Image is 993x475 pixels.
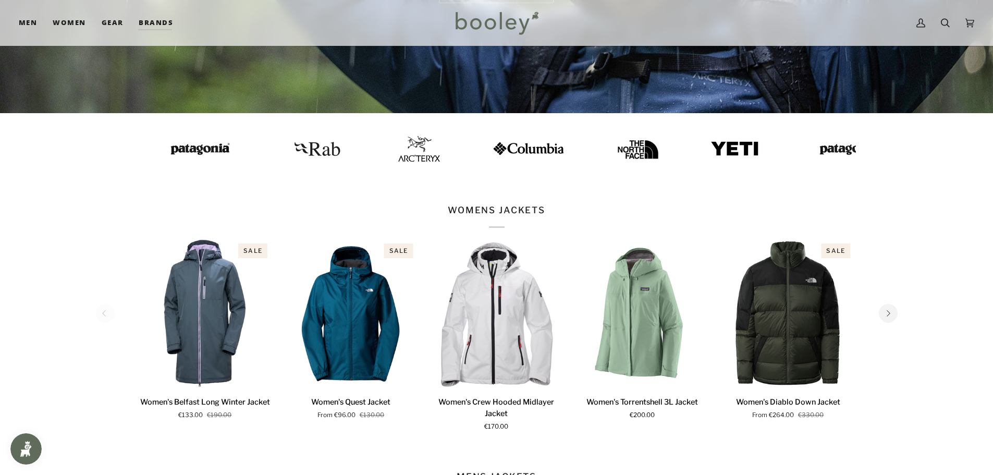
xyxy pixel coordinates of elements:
span: €130.00 [360,411,384,420]
product-grid-item-variant: XS / Thyme / TNF Black [720,238,856,388]
img: The North Face Women's Diablo Down Jacket Thyme / TNF Black - Booley Galway [720,238,856,388]
a: Women's Diablo Down Jacket [720,393,856,420]
product-grid-item-variant: XS / White [429,238,565,388]
span: €170.00 [484,422,508,432]
p: Women's Quest Jacket [311,397,390,408]
span: €330.00 [798,411,824,420]
p: Women's Torrentshell 3L Jacket [586,397,698,408]
a: Women's Belfast Long Winter Jacket [138,238,273,388]
iframe: Button to open loyalty program pop-up [10,433,42,465]
p: Women's Belfast Long Winter Jacket [140,397,270,408]
span: €190.00 [207,411,231,420]
div: Sale [238,243,267,259]
a: Women's Belfast Long Winter Jacket [138,393,273,420]
span: €200.00 [630,411,655,420]
button: Next [879,304,898,323]
span: From €96.00 [317,411,355,420]
span: Women [53,18,85,28]
img: Helly Hansen Women's Crew Hooded Midlayer Jacket White - Booley Galway [429,238,565,388]
img: Patagonia Women's Torrentshell 3L Jacket Ellwood Green - Booley Galway [574,238,710,388]
product-grid-item-variant: XS / Ellwood Green [574,238,710,388]
product-grid-item: Women's Crew Hooded Midlayer Jacket [429,238,565,432]
a: Women's Torrentshell 3L Jacket [574,238,710,388]
product-grid-item: Women's Diablo Down Jacket [720,238,856,420]
a: Women's Diablo Down Jacket [720,238,856,388]
p: Women's Diablo Down Jacket [736,397,840,408]
product-grid-item: Women's Quest Jacket [283,238,419,420]
product-grid-item: Women's Torrentshell 3L Jacket [574,238,710,420]
span: Men [19,18,37,28]
span: Gear [102,18,124,28]
span: From €264.00 [752,411,794,420]
div: Sale [384,243,413,259]
p: Women's Crew Hooded Midlayer Jacket [429,397,565,419]
span: Brands [139,18,173,28]
product-grid-item-variant: XS / Midnight Petrol [283,238,419,388]
p: WOMENS JACKETS [448,204,545,228]
a: Women's Crew Hooded Midlayer Jacket [429,238,565,388]
div: Sale [821,243,850,259]
span: €133.00 [178,411,203,420]
a: Women's Torrentshell 3L Jacket [574,393,710,420]
a: Women's Quest Jacket [283,393,419,420]
product-grid-item-variant: XS / Alpine Frost [138,238,273,388]
a: Women's Crew Hooded Midlayer Jacket [429,393,565,431]
product-grid-item: Women's Belfast Long Winter Jacket [138,238,273,420]
img: Booley [451,8,542,38]
a: Women's Quest Jacket [283,238,419,388]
